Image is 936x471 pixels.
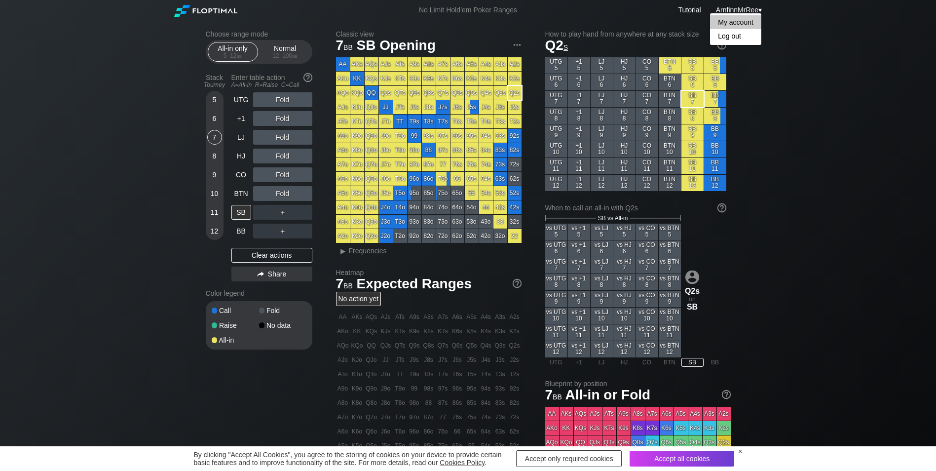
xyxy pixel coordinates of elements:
[613,175,636,191] div: HJ 12
[636,141,658,157] div: CO 10
[379,57,393,71] div: AJs
[207,224,222,238] div: 12
[493,100,507,114] div: J3s
[393,215,407,229] div: T3o
[408,129,421,143] div: 99
[545,91,567,107] div: UTG 7
[207,186,222,201] div: 10
[231,92,251,107] div: UTG
[568,224,590,240] div: vs +1 5
[516,450,622,467] div: Accept only required cookies
[393,115,407,128] div: TT
[436,115,450,128] div: T7s
[262,42,308,61] div: Normal
[545,30,726,38] h2: How to play hand from anywhere at any stack size
[450,57,464,71] div: A6s
[659,108,681,124] div: BTN 8
[379,72,393,85] div: KJs
[350,186,364,200] div: K5o
[336,143,350,157] div: A8o
[207,205,222,220] div: 11
[659,91,681,107] div: BTN 7
[231,81,312,88] div: A=All-in R=Raise C=Call
[568,91,590,107] div: +1 7
[591,91,613,107] div: LJ 7
[613,124,636,141] div: HJ 9
[508,115,522,128] div: T2s
[436,186,450,200] div: 75o
[207,111,222,126] div: 6
[450,186,464,200] div: 65o
[545,141,567,157] div: UTG 10
[422,200,436,214] div: 84o
[659,74,681,90] div: BTN 6
[681,141,704,157] div: SB 10
[422,215,436,229] div: 83o
[710,29,761,43] div: Log out
[713,4,763,15] div: ▾
[336,86,350,100] div: AQo
[350,172,364,186] div: K6o
[207,149,222,163] div: 8
[465,215,479,229] div: 53o
[704,158,726,174] div: BB 11
[479,72,493,85] div: K4s
[465,86,479,100] div: Q5s
[231,224,251,238] div: BB
[350,57,364,71] div: AKs
[336,172,350,186] div: A6o
[613,224,636,240] div: vs HJ 5
[508,57,522,71] div: A2s
[493,143,507,157] div: 83s
[379,143,393,157] div: J8o
[493,157,507,171] div: 73s
[253,167,312,182] div: Fold
[231,111,251,126] div: +1
[659,124,681,141] div: BTN 9
[545,204,726,212] div: When to call an all-in with Q2s
[545,57,567,74] div: UTG 5
[379,157,393,171] div: J7o
[681,124,704,141] div: SB 9
[336,72,350,85] div: AKo
[350,129,364,143] div: K9o
[336,100,350,114] div: AJo
[613,57,636,74] div: HJ 5
[231,70,312,92] div: Enter table action
[659,57,681,74] div: BTN 5
[350,157,364,171] div: K7o
[207,130,222,145] div: 7
[508,215,522,229] div: 32s
[450,86,464,100] div: Q6s
[493,215,507,229] div: 33
[365,172,378,186] div: Q6o
[436,200,450,214] div: 74o
[613,158,636,174] div: HJ 11
[545,175,567,191] div: UTG 12
[231,130,251,145] div: LJ
[365,186,378,200] div: Q5o
[479,215,493,229] div: 43o
[350,200,364,214] div: K4o
[545,38,568,53] span: Q2
[350,215,364,229] div: K3o
[704,175,726,191] div: BB 12
[212,52,254,59] div: 5 – 12
[231,186,251,201] div: BTN
[591,74,613,90] div: LJ 6
[336,229,350,243] div: A2o
[393,57,407,71] div: ATs
[379,200,393,214] div: J4o
[479,57,493,71] div: A4s
[379,229,393,243] div: J2o
[336,200,350,214] div: A4o
[508,86,522,100] div: Q2s
[568,108,590,124] div: +1 8
[365,215,378,229] div: Q3o
[568,175,590,191] div: +1 12
[350,229,364,243] div: K2o
[393,100,407,114] div: JTs
[545,108,567,124] div: UTG 8
[379,86,393,100] div: QJs
[450,143,464,157] div: 86s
